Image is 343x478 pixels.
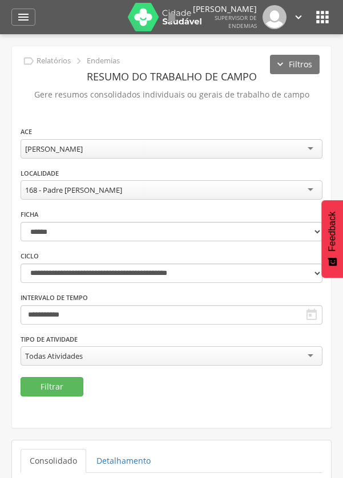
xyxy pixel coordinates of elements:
[21,87,322,103] p: Gere resumos consolidados individuais ou gerais de trabalho de campo
[193,5,257,13] p: [PERSON_NAME]
[37,56,71,66] p: Relatórios
[313,8,332,26] i: 
[270,55,320,74] button: Filtros
[21,210,38,219] label: Ficha
[87,449,160,473] a: Detalhamento
[17,10,30,24] i: 
[292,11,305,23] i: 
[25,144,83,154] div: [PERSON_NAME]
[25,351,83,361] div: Todas Atividades
[21,377,83,396] button: Filtrar
[22,55,35,67] i: 
[87,56,120,66] p: Endemias
[21,293,88,302] label: Intervalo de Tempo
[165,5,179,29] a: 
[305,308,318,322] i: 
[25,185,122,195] div: 168 - Padre [PERSON_NAME]
[21,66,322,87] header: Resumo do Trabalho de Campo
[215,14,257,30] span: Supervisor de Endemias
[21,335,78,344] label: Tipo de Atividade
[11,9,35,26] a: 
[21,127,32,136] label: ACE
[72,55,85,67] i: 
[165,10,179,24] i: 
[21,449,86,473] a: Consolidado
[327,212,337,252] span: Feedback
[21,169,59,178] label: Localidade
[321,200,343,278] button: Feedback - Mostrar pesquisa
[292,5,305,29] a: 
[21,252,39,261] label: Ciclo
